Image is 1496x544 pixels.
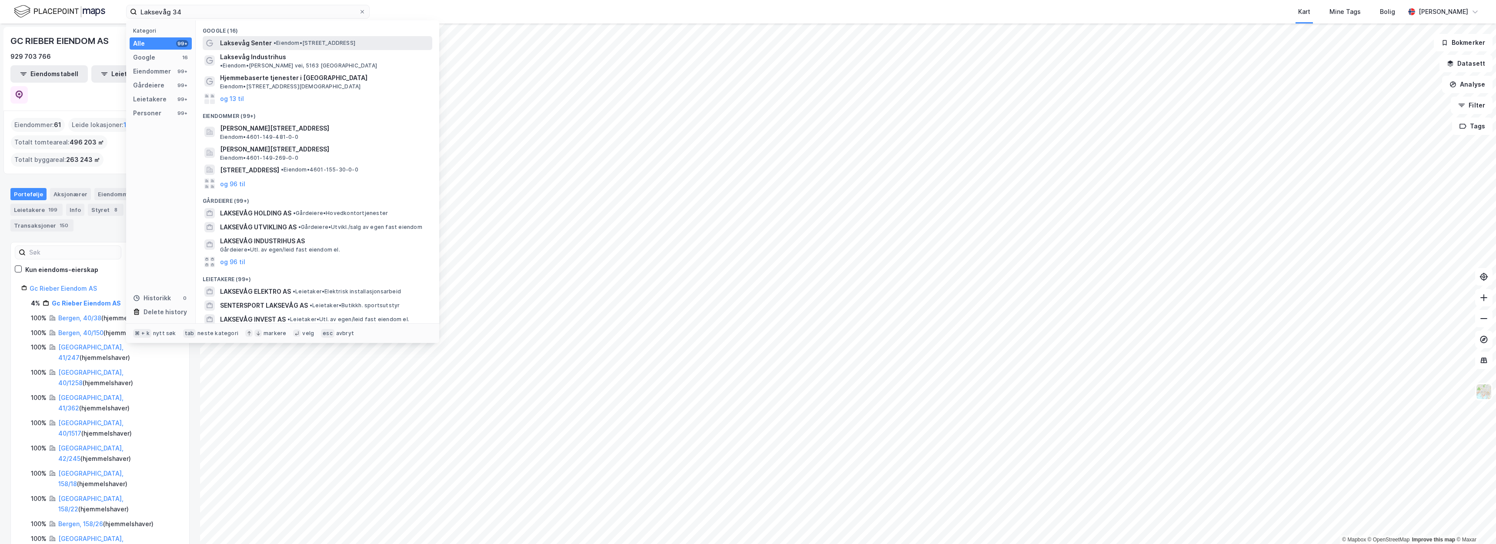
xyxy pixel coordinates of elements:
div: Google (16) [196,20,439,36]
span: • [287,316,290,322]
span: • [310,302,312,309]
a: [GEOGRAPHIC_DATA], 42/245 [58,444,124,462]
div: markere [264,330,286,337]
span: [PERSON_NAME][STREET_ADDRESS] [220,144,429,154]
span: LAKSEVÅG ELEKTRO AS [220,286,291,297]
span: Gårdeiere • Hovedkontortjenester [293,210,388,217]
span: Eiendom • [STREET_ADDRESS][DEMOGRAPHIC_DATA] [220,83,361,90]
div: Personer [133,108,161,118]
div: 100% [31,367,47,378]
a: [GEOGRAPHIC_DATA], 158/18 [58,470,124,487]
span: • [293,210,296,216]
button: Datasett [1439,55,1493,72]
div: Google [133,52,155,63]
div: Kart [1298,7,1310,17]
a: Improve this map [1412,537,1455,543]
div: Delete history [144,307,187,317]
span: Leietaker • Elektrisk installasjonsarbeid [293,288,401,295]
div: 100% [31,313,47,323]
span: Eiendom • 4601-149-269-0-0 [220,154,298,161]
span: [STREET_ADDRESS] [220,165,279,175]
div: Leietakere (99+) [196,269,439,285]
div: GC RIEBER EIENDOM AS [10,34,110,48]
input: Søk på adresse, matrikkel, gårdeiere, leietakere eller personer [137,5,359,18]
a: OpenStreetMap [1368,537,1410,543]
span: Eiendom • [PERSON_NAME] vei, 5163 [GEOGRAPHIC_DATA] [220,62,377,69]
div: 100% [31,418,47,428]
div: 199 [47,205,59,214]
span: • [293,288,295,295]
div: 100% [31,494,47,504]
div: ⌘ + k [133,329,151,338]
div: Eiendommer [133,66,171,77]
a: Bergen, 158/26 [58,520,103,527]
div: Transaksjoner [10,219,73,232]
div: Leide lokasjoner : [68,118,130,132]
button: Eiendomstabell [10,65,88,83]
a: [GEOGRAPHIC_DATA], 41/362 [58,394,124,412]
span: Gårdeiere • Utvikl./salg av egen fast eiendom [298,224,422,231]
div: Info [66,204,84,216]
div: ( hjemmelshaver ) [58,367,179,388]
div: esc [321,329,334,338]
span: Gårdeiere • Utl. av egen/leid fast eiendom el. [220,246,340,253]
div: 100% [31,519,47,529]
span: SENTERSPORT LAKSEVÅG AS [220,300,308,311]
div: 150 [58,221,70,230]
a: Mapbox [1342,537,1366,543]
a: Bergen, 40/38 [58,314,101,322]
div: Kontrollprogram for chat [1453,502,1496,544]
div: ( hjemmelshaver ) [58,393,179,413]
span: 496 203 ㎡ [70,137,104,148]
span: Laksevåg Senter [220,38,272,48]
div: ( hjemmelshaver ) [58,468,179,489]
div: Alle [133,38,145,49]
div: velg [302,330,314,337]
div: Mine Tags [1329,7,1361,17]
div: 100% [31,534,47,544]
img: logo.f888ab2527a4732fd821a326f86c7f29.svg [14,4,105,19]
div: 100% [31,328,47,338]
a: [GEOGRAPHIC_DATA], 41/247 [58,343,124,361]
div: ( hjemmelshaver ) [58,494,179,514]
div: 100% [31,443,47,453]
div: Eiendommer [94,188,148,200]
div: ( hjemmelshaver ) [58,342,179,363]
div: Historikk [133,293,171,303]
div: Totalt byggareal : [11,153,104,167]
div: tab [183,329,196,338]
span: 263 243 ㎡ [66,154,100,165]
input: Søk [26,246,121,259]
span: LAKSEVÅG UTVIKLING AS [220,222,297,232]
div: 100% [31,468,47,479]
button: og 96 til [220,257,245,267]
div: 8 [111,205,120,214]
div: Leietakere [10,204,63,216]
button: Tags [1452,118,1493,135]
div: nytt søk [153,330,176,337]
div: 99+ [176,96,188,103]
div: Gårdeiere [133,80,164,91]
button: og 96 til [220,178,245,189]
span: • [281,166,284,173]
span: LAKSEVÅG INVEST AS [220,314,286,325]
button: Bokmerker [1434,34,1493,51]
div: Kategori [133,27,192,34]
span: 1 [124,120,127,130]
span: LAKSEVÅG HOLDING AS [220,208,291,218]
span: Leietaker • Butikkh. sportsutstyr [310,302,400,309]
div: avbryt [336,330,354,337]
span: Eiendom • 4601-155-30-0-0 [281,166,358,173]
span: Hjemmebaserte tjenester i [GEOGRAPHIC_DATA] [220,73,429,83]
div: 99+ [176,82,188,89]
div: ( hjemmelshaver ) [58,443,179,464]
a: [GEOGRAPHIC_DATA], 40/1258 [58,369,124,386]
span: • [298,224,301,230]
div: ( hjemmelshaver ) [58,313,152,323]
div: Totalt tomteareal : [11,135,107,149]
div: 4% [31,298,40,309]
span: Leietaker • Utl. av egen/leid fast eiendom el. [287,316,409,323]
span: • [220,62,223,69]
div: ( hjemmelshaver ) [58,328,154,338]
a: Gc Rieber Eiendom AS [30,285,97,292]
